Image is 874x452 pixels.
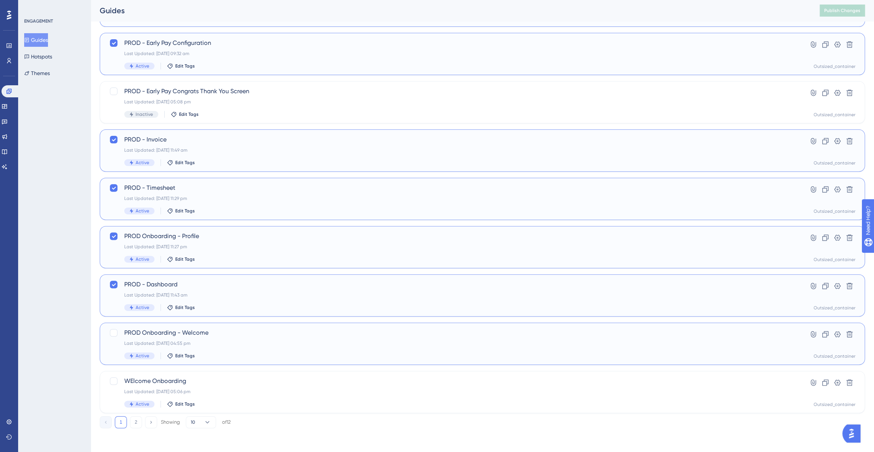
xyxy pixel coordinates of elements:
div: Outsized_container [814,257,855,263]
span: Edit Tags [175,160,195,166]
span: PROD Onboarding - Profile [124,232,780,241]
div: Outsized_container [814,305,855,311]
button: Edit Tags [167,256,195,262]
span: Edit Tags [175,401,195,407]
div: Outsized_container [814,208,855,214]
span: PROD - Invoice [124,135,780,144]
div: Outsized_container [814,63,855,69]
span: Active [136,256,149,262]
span: Active [136,63,149,69]
span: Edit Tags [175,353,195,359]
div: ENGAGEMENT [24,18,53,24]
span: PROD Onboarding - Welcome [124,328,780,337]
div: Last Updated: [DATE] 11:27 pm [124,244,780,250]
span: Edit Tags [175,208,195,214]
iframe: UserGuiding AI Assistant Launcher [842,422,865,445]
span: Active [136,304,149,311]
button: Edit Tags [167,160,195,166]
button: Edit Tags [167,304,195,311]
div: Outsized_container [814,112,855,118]
span: Inactive [136,111,153,117]
button: 10 [186,416,216,428]
span: PROD - Dashboard [124,280,780,289]
button: Edit Tags [167,353,195,359]
span: Publish Changes [824,8,860,14]
span: Edit Tags [175,63,195,69]
span: Active [136,353,149,359]
div: Last Updated: [DATE] 11:43 am [124,292,780,298]
span: 10 [191,419,195,425]
span: Edit Tags [175,304,195,311]
button: Edit Tags [167,208,195,214]
div: Outsized_container [814,353,855,359]
div: Last Updated: [DATE] 11:49 am [124,147,780,153]
button: Publish Changes [820,5,865,17]
span: Active [136,401,149,407]
button: Themes [24,66,50,80]
div: of 12 [222,419,231,426]
button: Edit Tags [171,111,199,117]
button: Edit Tags [167,63,195,69]
span: Active [136,208,149,214]
div: Outsized_container [814,401,855,407]
div: Last Updated: [DATE] 09:32 am [124,51,780,57]
div: Last Updated: [DATE] 04:55 pm [124,340,780,346]
span: PROD - Early Pay Configuration [124,38,780,48]
button: Guides [24,33,48,47]
div: Outsized_container [814,160,855,166]
div: Last Updated: [DATE] 05:08 pm [124,99,780,105]
span: Edit Tags [175,256,195,262]
span: Edit Tags [179,111,199,117]
div: Guides [100,5,801,16]
div: Last Updated: [DATE] 05:06 pm [124,389,780,395]
span: Need Help? [18,2,47,11]
span: WElcome Onboarding [124,377,780,386]
span: Active [136,160,149,166]
button: 1 [115,416,127,428]
div: Showing [161,419,180,426]
span: PROD - Timesheet [124,183,780,192]
button: Hotspots [24,50,52,63]
span: PROD - Early Pay Congrats Thank You Screen [124,87,780,96]
div: Last Updated: [DATE] 11:29 pm [124,195,780,201]
button: 2 [130,416,142,428]
button: Edit Tags [167,401,195,407]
